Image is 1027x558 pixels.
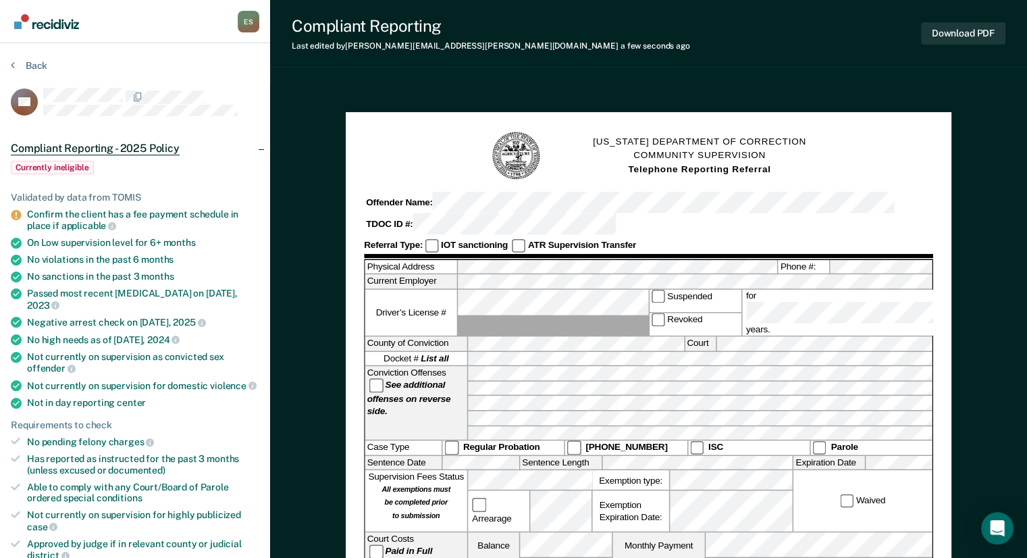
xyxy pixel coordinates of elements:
label: Exemption type: [593,471,669,490]
strong: All exemptions must be completed prior to submission [381,485,450,521]
div: Passed most recent [MEDICAL_DATA] on [DATE], [27,288,259,311]
span: months [141,254,174,265]
div: No high needs as of [DATE], [27,334,259,346]
strong: ISC [708,442,723,452]
div: Not currently on supervision for domestic [27,380,259,392]
span: conditions [97,492,142,503]
button: Profile dropdown button [238,11,259,32]
label: Current Employer [365,275,457,289]
div: Case Type [365,441,442,455]
span: violence [210,380,257,391]
span: months [141,271,174,282]
div: Last edited by [PERSON_NAME][EMAIL_ADDRESS][PERSON_NAME][DOMAIN_NAME] [292,41,690,51]
div: Supervision Fees Status [365,471,467,532]
div: Open Intercom Messenger [981,512,1013,544]
input: See additional offenses on reverse side. [369,379,383,392]
label: Physical Address [365,260,457,274]
div: Has reported as instructed for the past 3 months (unless excused or [27,453,259,476]
div: On Low supervision level for 6+ [27,237,259,249]
label: Revoked [649,313,741,336]
strong: IOT sanctioning [441,240,508,250]
label: Sentence Length [520,456,602,470]
span: 2025 [173,317,205,328]
div: Not currently on supervision as convicted sex [27,351,259,374]
button: Download PDF [921,22,1005,45]
img: Recidiviz [14,14,79,29]
div: No sanctions in the past 3 [27,271,259,282]
input: for years. [746,302,949,324]
input: [PHONE_NUMBER] [567,441,581,455]
span: Docket # [384,353,448,365]
div: Negative arrest check on [DATE], [27,316,259,328]
span: 2024 [147,334,180,345]
strong: Offender Name: [366,197,433,207]
strong: Telephone Reporting Referral [628,164,770,174]
label: Arrearage [470,499,527,525]
span: case [27,522,57,532]
label: Court [685,336,715,351]
div: Validated by data from TOMIS [11,192,259,203]
label: County of Conviction [365,336,467,351]
div: Exemption Expiration Date: [593,491,669,532]
strong: TDOC ID #: [366,219,413,229]
strong: Paid in Full [386,546,433,556]
label: Suspended [649,290,741,312]
input: Regular Probation [445,441,458,455]
span: offender [27,363,76,374]
label: for years. [744,290,951,336]
div: Confirm the client has a fee payment schedule in place if applicable [27,209,259,232]
div: No violations in the past 6 [27,254,259,265]
input: ATR Supervision Transfer [512,239,525,253]
div: No pending felony [27,436,259,448]
input: Arrearage [472,499,485,512]
div: Compliant Reporting [292,16,690,36]
input: IOT sanctioning [425,239,438,253]
label: Driver’s License # [365,290,457,336]
label: Waived [838,494,887,508]
div: Conviction Offenses [365,366,467,440]
div: Not currently on supervision for highly publicized [27,509,259,532]
label: Expiration Date [793,456,865,470]
img: TN Seal [491,130,542,182]
strong: ATR Supervision Transfer [528,240,636,250]
strong: See additional offenses on reverse side. [367,380,451,415]
input: ISC [690,441,704,455]
strong: Regular Probation [463,442,540,452]
span: charges [109,436,155,447]
span: Compliant Reporting - 2025 Policy [11,142,180,155]
h1: [US_STATE] DEPARTMENT OF CORRECTION COMMUNITY SUPERVISION [593,136,806,177]
div: E S [238,11,259,32]
span: 2023 [27,300,59,311]
div: Not in day reporting [27,397,259,409]
input: Waived [840,494,853,508]
label: Sentence Date [365,456,442,470]
span: documented) [108,465,165,476]
input: Parole [812,441,826,455]
span: center [117,397,146,408]
span: months [163,237,196,248]
strong: [PHONE_NUMBER] [585,442,667,452]
span: a few seconds ago [621,41,690,51]
button: Back [11,59,47,72]
span: Currently ineligible [11,161,94,174]
div: Requirements to check [11,420,259,431]
strong: Parole [831,442,858,452]
input: Revoked [652,313,665,327]
label: Phone #: [779,260,830,274]
strong: Referral Type: [364,240,423,250]
input: Suspended [652,290,665,303]
strong: List all [421,353,448,363]
div: Able to comply with any Court/Board of Parole ordered special [27,482,259,505]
